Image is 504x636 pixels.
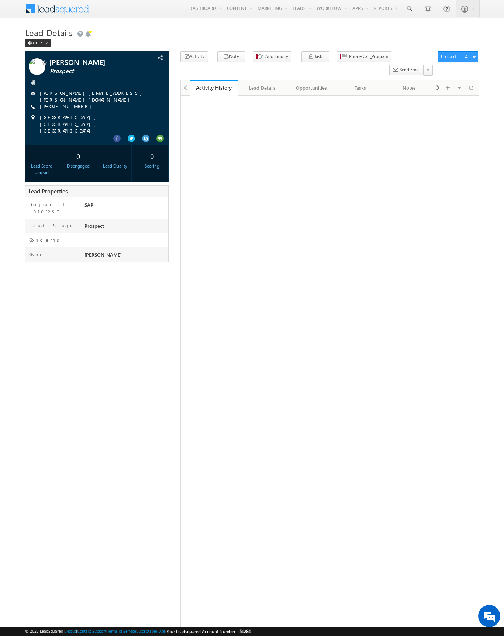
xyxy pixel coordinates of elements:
span: Prospect [50,68,138,75]
a: Terms of Service [107,629,136,633]
label: Lead Stage [29,222,75,229]
div: Prospect [83,222,168,233]
label: Program of Interest [29,201,77,214]
span: [PHONE_NUMBER] [40,103,96,110]
a: Lead Details [238,80,287,96]
div: Lead Quality [101,163,130,169]
span: [PERSON_NAME] [84,251,122,258]
button: Activity [180,51,208,62]
div: Activity History [195,84,233,91]
button: Send Email [389,65,424,76]
div: Back [25,39,51,47]
a: Notes [385,80,434,96]
button: Add Inquiry [253,51,291,62]
label: Concerns [29,237,62,243]
span: 51284 [239,629,251,634]
div: Tasks [342,83,378,92]
button: Lead Actions [438,51,478,62]
a: Opportunities [287,80,336,96]
div: 0 [64,149,93,163]
div: Notes [391,83,427,92]
a: Acceptable Use [137,629,165,633]
button: Phone Call_Program [337,51,391,62]
a: [PERSON_NAME][EMAIL_ADDRESS][PERSON_NAME][DOMAIN_NAME] [40,90,146,103]
a: About [65,629,76,633]
button: Task [301,51,329,62]
div: 0 [137,149,166,163]
div: Opportunities [293,83,329,92]
span: © 2025 LeadSquared | | | | | [25,628,251,635]
span: Phone Call_Program [349,53,388,60]
img: Profile photo [29,58,45,78]
a: Back [25,39,55,45]
span: Lead Properties [28,188,68,195]
span: Lead Details [25,27,73,38]
label: Owner [29,251,46,258]
div: SAP [83,201,168,212]
div: Disengaged [64,163,93,169]
div: -- [101,149,130,163]
span: [GEOGRAPHIC_DATA], [GEOGRAPHIC_DATA], [GEOGRAPHIC_DATA] [40,114,155,134]
span: Your Leadsquared Account Number is [166,629,251,634]
a: Tasks [336,80,385,96]
div: Lead Score Upgrad [27,163,56,176]
button: Note [217,51,245,62]
div: Lead Actions [441,53,472,60]
a: Contact Support [77,629,106,633]
div: -- [27,149,56,163]
span: Add Inquiry [265,53,288,60]
span: [PERSON_NAME] [49,58,138,66]
div: Scoring [137,163,166,169]
a: Activity History [190,80,238,96]
div: Lead Details [244,83,280,92]
span: Send Email [400,66,421,73]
